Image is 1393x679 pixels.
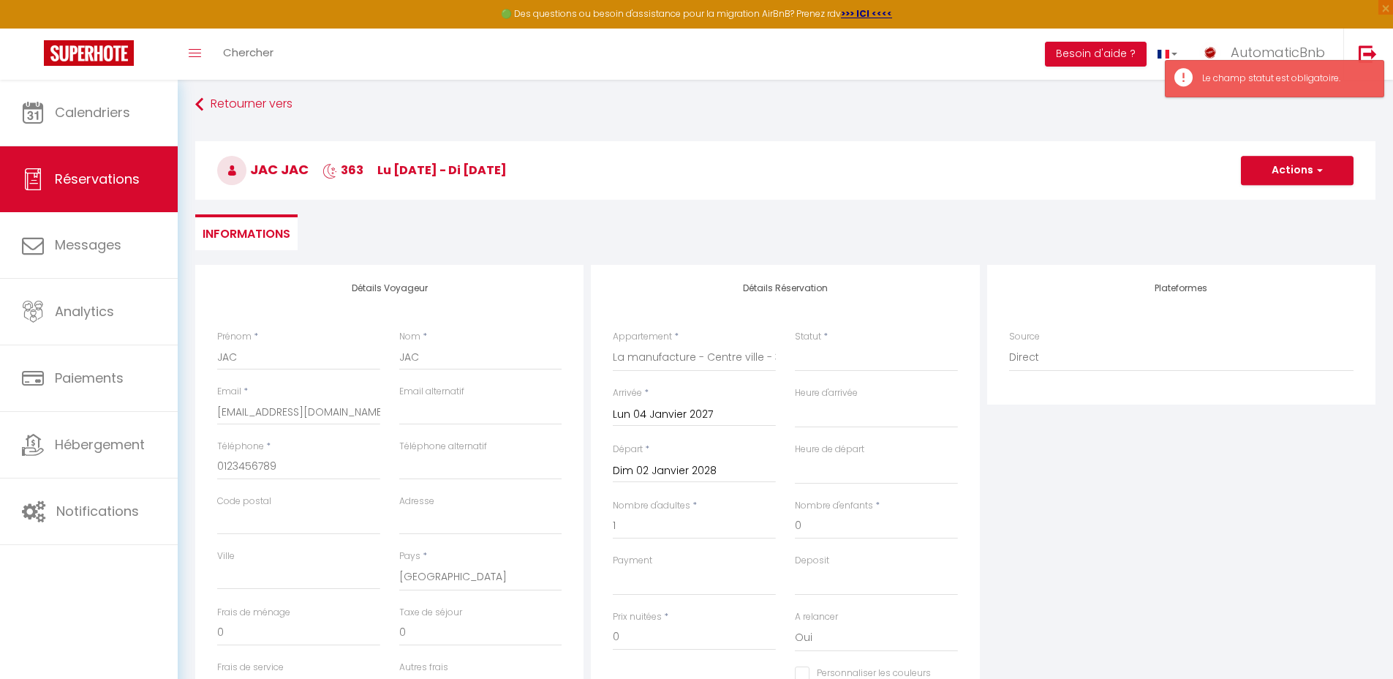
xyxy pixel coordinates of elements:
[795,554,829,568] label: Deposit
[1241,156,1354,185] button: Actions
[217,283,562,293] h4: Détails Voyageur
[399,661,448,675] label: Autres frais
[223,45,273,60] span: Chercher
[44,40,134,66] img: Super Booking
[1359,45,1377,63] img: logout
[795,610,838,624] label: A relancer
[55,369,124,387] span: Paiements
[55,103,130,121] span: Calendriers
[613,499,690,513] label: Nombre d'adultes
[1202,72,1369,86] div: Le champ statut est obligatoire.
[1231,43,1325,61] span: AutomaticBnb
[377,162,507,179] span: lu [DATE] - di [DATE]
[795,386,858,400] label: Heure d'arrivée
[1009,283,1354,293] h4: Plateformes
[217,160,309,179] span: JAC JAC
[1045,42,1147,67] button: Besoin d'aide ?
[55,302,114,320] span: Analytics
[795,443,864,457] label: Heure de départ
[322,162,363,179] span: 363
[217,495,271,509] label: Code postal
[1009,330,1040,344] label: Source
[399,549,420,563] label: Pays
[1188,29,1343,80] a: ... AutomaticBnb
[195,91,1375,118] a: Retourner vers
[55,170,140,188] span: Réservations
[613,554,652,568] label: Payment
[399,440,487,454] label: Téléphone alternatif
[399,330,420,344] label: Nom
[195,214,298,250] li: Informations
[55,435,145,454] span: Hébergement
[56,502,139,520] span: Notifications
[217,606,290,620] label: Frais de ménage
[613,330,672,344] label: Appartement
[217,661,284,675] label: Frais de service
[613,283,957,293] h4: Détails Réservation
[795,330,821,344] label: Statut
[1199,42,1221,64] img: ...
[613,610,662,624] label: Prix nuitées
[399,495,434,509] label: Adresse
[841,7,892,20] a: >>> ICI <<<<
[399,385,464,399] label: Email alternatif
[212,29,284,80] a: Chercher
[55,236,121,254] span: Messages
[217,385,241,399] label: Email
[613,443,643,457] label: Départ
[795,499,873,513] label: Nombre d'enfants
[217,549,235,563] label: Ville
[217,330,252,344] label: Prénom
[399,606,462,620] label: Taxe de séjour
[217,440,264,454] label: Téléphone
[613,386,642,400] label: Arrivée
